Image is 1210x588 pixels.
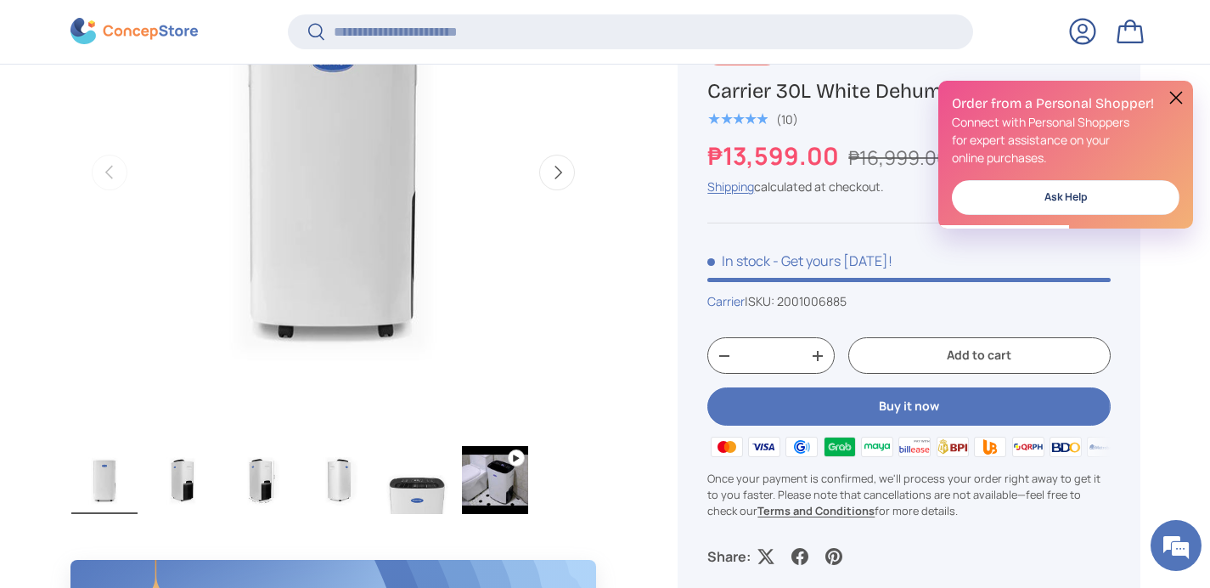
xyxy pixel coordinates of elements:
div: (10) [776,113,798,126]
h2: Order from a Personal Shopper! [952,94,1179,113]
img: carrier-dehumidifier-30-liter-left-side-view-concepstore [149,446,216,514]
span: In stock [707,252,770,270]
img: visa [746,434,783,460]
strong: ₱13,599.00 [707,139,843,172]
s: ₱16,999.00 [848,144,948,170]
img: metrobank [1084,434,1122,460]
img: bpi [934,434,971,460]
span: 2001006885 [777,293,847,309]
img: qrph [1009,434,1046,460]
a: 5.0 out of 5.0 stars (10) [707,108,798,127]
p: Share: [707,546,751,567]
img: master [707,434,745,460]
img: maya [858,434,896,460]
img: carrier-dehumidifier-30-liter-top-with-buttons-view-concepstore [384,446,450,514]
img: carrier-30 liter-dehumidifier-youtube-demo-video-concepstore [462,446,528,514]
img: grabpay [820,434,858,460]
span: | [745,293,847,309]
button: Buy it now [707,387,1110,426]
a: Shipping [707,178,754,195]
span: ★★★★★ [707,110,768,127]
div: calculated at checkout. [707,178,1110,195]
img: carrier-dehumidifier-30-liter-full-view-concepstore [71,446,138,514]
a: Terms and Conditions [757,503,875,518]
div: 5.0 out of 5.0 stars [707,111,768,127]
p: Connect with Personal Shoppers for expert assistance on your online purchases. [952,113,1179,167]
p: Once your payment is confirmed, we'll process your order right away to get it to you faster. Plea... [707,470,1110,519]
img: gcash [783,434,820,460]
a: Ask Help [952,180,1179,215]
img: carrier-dehumidifier-30-liter-left-side-with-dimensions-view-concepstore [228,446,294,514]
a: Carrier [707,293,745,309]
img: carrier-dehumidifier-30-liter-right-side-view-concepstore [306,446,372,514]
img: billease [896,434,933,460]
span: SKU: [748,293,774,309]
img: bdo [1047,434,1084,460]
img: ubp [971,434,1009,460]
button: Add to cart [848,337,1110,374]
img: ConcepStore [70,19,198,45]
h1: Carrier 30L White Dehumidifier [707,78,1110,105]
p: - Get yours [DATE]! [773,252,892,270]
